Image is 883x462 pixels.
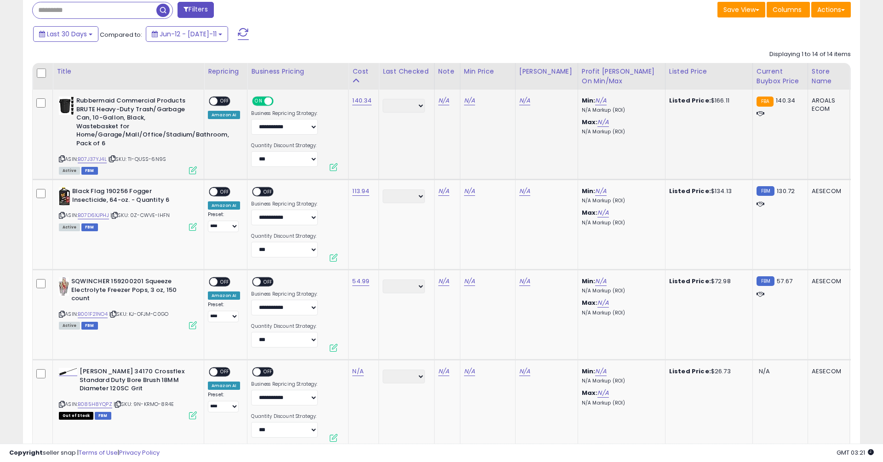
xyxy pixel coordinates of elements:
span: All listings currently available for purchase on Amazon [59,167,80,175]
span: OFF [261,278,276,286]
label: Quantity Discount Strategy: [251,413,318,420]
a: N/A [438,96,449,105]
div: Min Price [464,67,511,76]
p: N/A Markup (ROI) [582,400,658,406]
a: 113.94 [352,187,369,196]
div: $26.73 [669,367,745,376]
div: ASIN: [59,187,197,230]
label: Business Repricing Strategy: [251,201,318,207]
div: Amazon AI [208,111,240,119]
a: N/A [438,277,449,286]
span: FBM [81,322,98,330]
span: OFF [261,368,276,376]
div: Last Checked [383,67,430,76]
div: Business Pricing [251,67,344,76]
a: N/A [519,187,530,196]
b: Max: [582,208,598,217]
div: ASIN: [59,367,197,418]
div: Cost [352,67,375,76]
span: OFF [218,188,232,196]
a: 54.99 [352,277,369,286]
div: [PERSON_NAME] [519,67,574,76]
span: ON [253,97,265,105]
span: OFF [261,188,276,196]
b: Max: [582,388,598,397]
b: Max: [582,298,598,307]
div: ASIN: [59,277,197,328]
th: The percentage added to the cost of goods (COGS) that forms the calculator for Min & Max prices. [578,63,665,90]
span: All listings that are currently out of stock and unavailable for purchase on Amazon [59,412,93,420]
span: 57.67 [777,277,792,285]
b: SQWINCHER 159200201 Squeeze Electrolyte Freezer Pops, 3 oz, 150 count [71,277,183,305]
span: 130.72 [777,187,795,195]
label: Quantity Discount Strategy: [251,323,318,330]
a: N/A [464,187,475,196]
label: Quantity Discount Strategy: [251,233,318,240]
button: Jun-12 - [DATE]-11 [146,26,228,42]
label: Business Repricing Strategy: [251,110,318,117]
a: N/A [597,388,608,398]
th: CSV column name: cust_attr_2_Last Checked [379,63,435,90]
p: N/A Markup (ROI) [582,310,658,316]
small: FBM [757,186,774,196]
label: Business Repricing Strategy: [251,381,318,388]
b: Min: [582,96,596,105]
span: OFF [218,97,232,105]
span: | SKU: TI-QUSS-6N9S [108,155,166,163]
span: OFF [218,368,232,376]
a: N/A [438,187,449,196]
b: [PERSON_NAME] 34170 Crossflex Standard Duty Bore Brush 18MM Diameter 120SC Grit [80,367,191,395]
div: Repricing [208,67,243,76]
a: Privacy Policy [119,448,160,457]
div: Amazon AI [208,201,240,210]
span: Columns [773,5,802,14]
p: N/A Markup (ROI) [582,378,658,384]
p: N/A Markup (ROI) [582,129,658,135]
div: Title [57,67,200,76]
a: N/A [595,96,606,105]
a: N/A [597,208,608,217]
a: N/A [464,367,475,376]
span: | SKU: KJ-OFJM-C0GO [109,310,168,318]
img: 41azux+59cL._SL40_.jpg [59,187,70,205]
a: N/A [464,277,475,286]
b: Min: [582,187,596,195]
div: seller snap | | [9,449,160,457]
small: FBM [757,276,774,286]
span: FBM [81,223,98,231]
a: N/A [464,96,475,105]
div: $166.11 [669,97,745,105]
a: N/A [519,96,530,105]
img: 51ptRFWmJuL._SL40_.jpg [59,277,69,296]
b: Listed Price: [669,277,711,285]
div: AESECOM [812,277,843,285]
a: N/A [597,298,608,308]
a: B07D6XJPHJ [78,211,109,219]
b: Listed Price: [669,367,711,376]
a: B07J37YJ4L [78,155,107,163]
a: N/A [595,277,606,286]
div: AROALS ECOM [812,97,843,113]
div: Preset: [208,211,240,232]
div: Amazon AI [208,382,240,390]
button: Save View [717,2,765,17]
button: Filters [178,2,213,18]
div: Preset: [208,392,240,412]
b: Min: [582,277,596,285]
span: All listings currently available for purchase on Amazon [59,223,80,231]
a: N/A [519,277,530,286]
span: FBM [95,412,111,420]
span: Last 30 Days [47,29,87,39]
div: Profit [PERSON_NAME] on Min/Max [582,67,661,86]
div: Store Name [812,67,846,86]
span: All listings currently available for purchase on Amazon [59,322,80,330]
b: Min: [582,367,596,376]
p: N/A Markup (ROI) [582,198,658,204]
button: Columns [767,2,810,17]
img: 31ulEnBfmeL._SL40_.jpg [59,368,77,376]
button: Actions [811,2,851,17]
b: Listed Price: [669,96,711,105]
span: OFF [272,97,287,105]
a: B085H8YQPZ [78,400,112,408]
a: N/A [352,367,363,376]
